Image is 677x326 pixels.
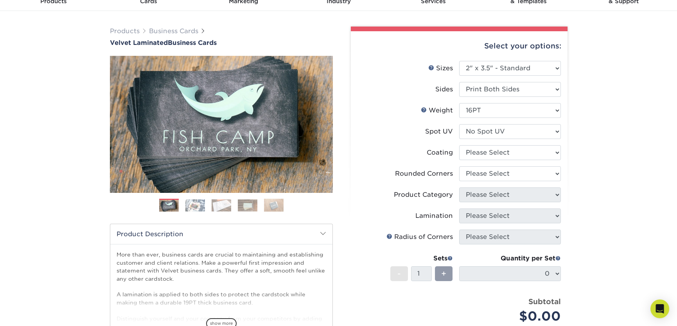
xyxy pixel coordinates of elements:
[264,198,284,212] img: Business Cards 05
[110,13,333,235] img: Velvet Laminated 01
[528,297,561,306] strong: Subtotal
[465,307,561,326] div: $0.00
[386,232,453,242] div: Radius of Corners
[421,106,453,115] div: Weight
[357,31,561,61] div: Select your options:
[212,199,231,211] img: Business Cards 03
[650,299,669,318] div: Open Intercom Messenger
[238,199,257,211] img: Business Cards 04
[397,268,401,280] span: -
[110,39,168,46] span: Velvet Laminated
[159,196,179,216] img: Business Cards 01
[427,148,453,157] div: Coating
[110,27,140,35] a: Products
[435,85,453,94] div: Sides
[441,268,446,280] span: +
[425,127,453,136] div: Spot UV
[394,190,453,200] div: Product Category
[185,199,205,211] img: Business Cards 02
[415,211,453,221] div: Lamination
[395,169,453,178] div: Rounded Corners
[390,254,453,263] div: Sets
[110,224,332,244] h2: Product Description
[428,64,453,73] div: Sizes
[110,39,333,46] a: Velvet LaminatedBusiness Cards
[110,39,333,46] h1: Business Cards
[149,27,198,35] a: Business Cards
[459,254,561,263] div: Quantity per Set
